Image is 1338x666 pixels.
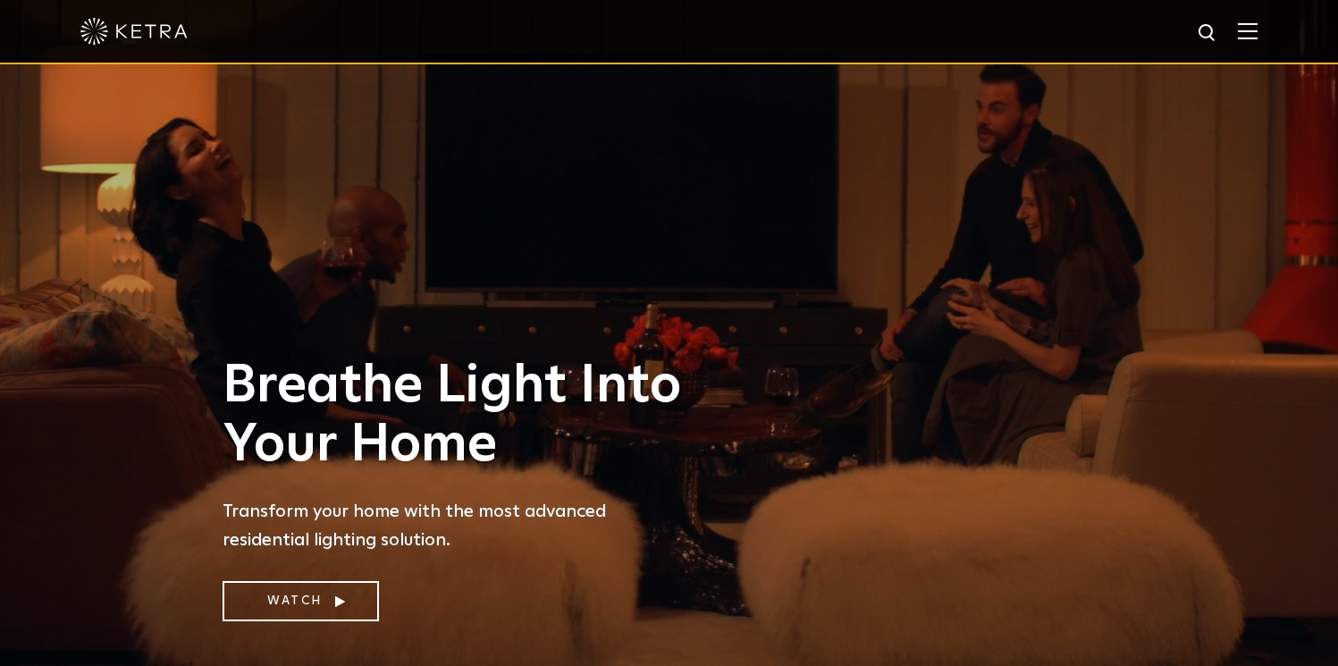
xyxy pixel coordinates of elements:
h1: Breathe Light Into Your Home [223,357,696,475]
img: Hamburger%20Nav.svg [1238,22,1258,39]
img: search icon [1197,22,1219,45]
img: ketra-logo-2019-white [80,18,188,45]
p: Transform your home with the most advanced residential lighting solution. [223,497,696,554]
a: Watch [223,581,379,621]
